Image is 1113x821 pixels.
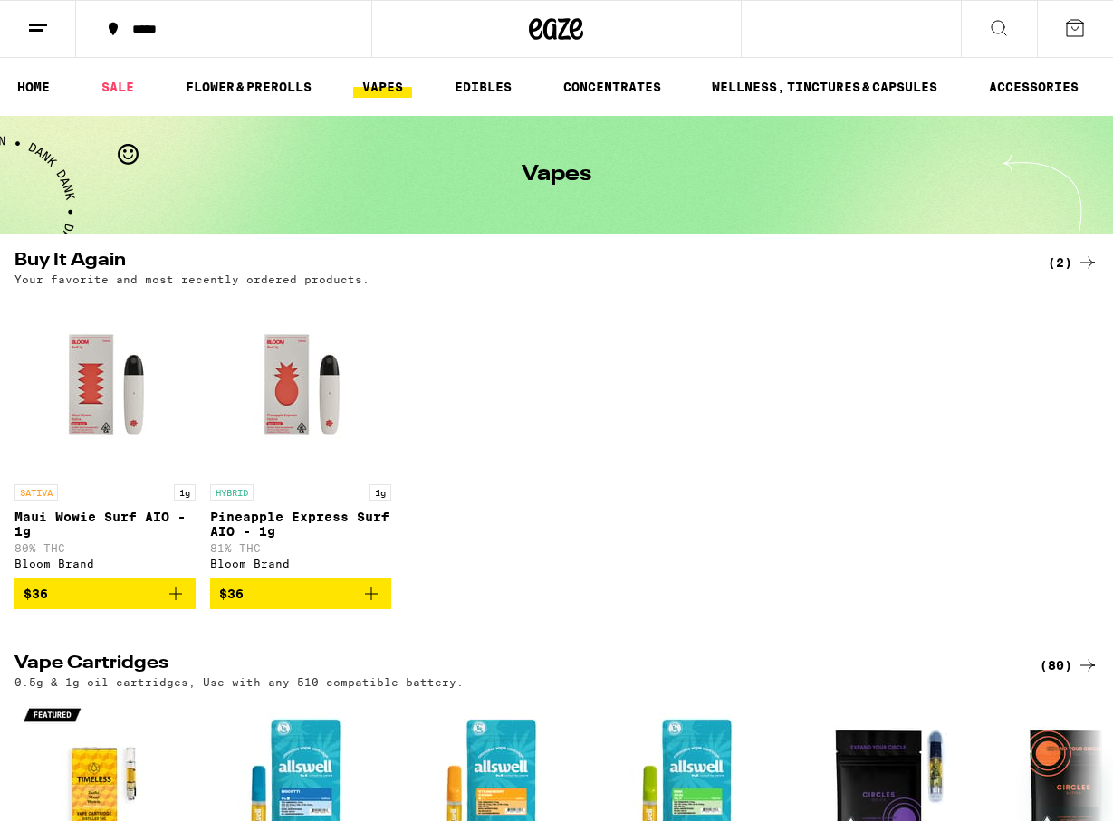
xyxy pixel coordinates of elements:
p: 1g [369,484,391,501]
h2: Vape Cartridges [14,654,1010,676]
h2: Buy It Again [14,252,1010,273]
span: $36 [24,587,48,601]
p: 81% THC [210,542,391,554]
p: Maui Wowie Surf AIO - 1g [14,510,196,539]
a: WELLNESS, TINCTURES & CAPSULES [703,76,946,98]
a: SALE [92,76,143,98]
p: Your favorite and most recently ordered products. [14,273,369,285]
a: Open page for Maui Wowie Surf AIO - 1g from Bloom Brand [14,294,196,578]
iframe: Button to launch messaging window [1041,749,1099,807]
h1: Vapes [522,164,591,186]
a: EDIBLES [446,76,521,98]
p: 1g [174,484,196,501]
a: (80) [1040,654,1099,676]
span: $36 [219,587,244,601]
p: Pineapple Express Surf AIO - 1g [210,510,391,539]
img: Bloom Brand - Maui Wowie Surf AIO - 1g [14,294,196,475]
div: Bloom Brand [210,558,391,569]
a: VAPES [353,76,412,98]
a: Open page for Pineapple Express Surf AIO - 1g from Bloom Brand [210,294,391,578]
a: HOME [8,76,59,98]
a: CONCENTRATES [554,76,670,98]
p: SATIVA [14,484,58,501]
p: 0.5g & 1g oil cartridges, Use with any 510-compatible battery. [14,676,464,688]
button: Add to bag [14,578,196,609]
a: (2) [1048,252,1099,273]
p: HYBRID [210,484,254,501]
p: 80% THC [14,542,196,554]
button: Add to bag [210,578,391,609]
a: FLOWER & PREROLLS [177,76,321,98]
div: Bloom Brand [14,558,196,569]
img: Bloom Brand - Pineapple Express Surf AIO - 1g [210,294,391,475]
a: ACCESSORIES [980,76,1088,98]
